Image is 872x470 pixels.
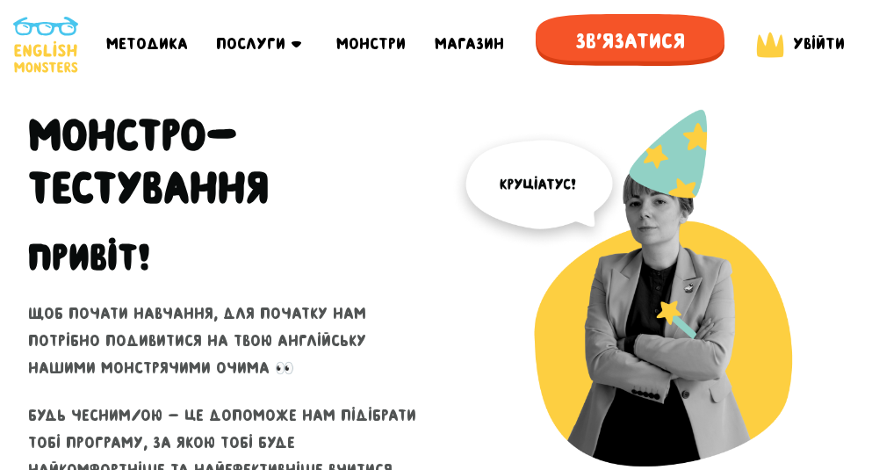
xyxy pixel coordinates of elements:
[753,28,788,61] img: English Monsters login
[536,14,724,75] a: Зв'язатися
[536,14,724,69] span: Зв'язатися
[28,300,423,381] p: Щоб почати навчання, для початку нам потрібно подивитися на твою англійську нашими монстрячими оч...
[28,109,423,214] h1: Монстро­­тестування
[13,17,78,73] img: English Monsters
[28,235,150,279] h2: Привіт!
[793,35,845,53] span: Увійти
